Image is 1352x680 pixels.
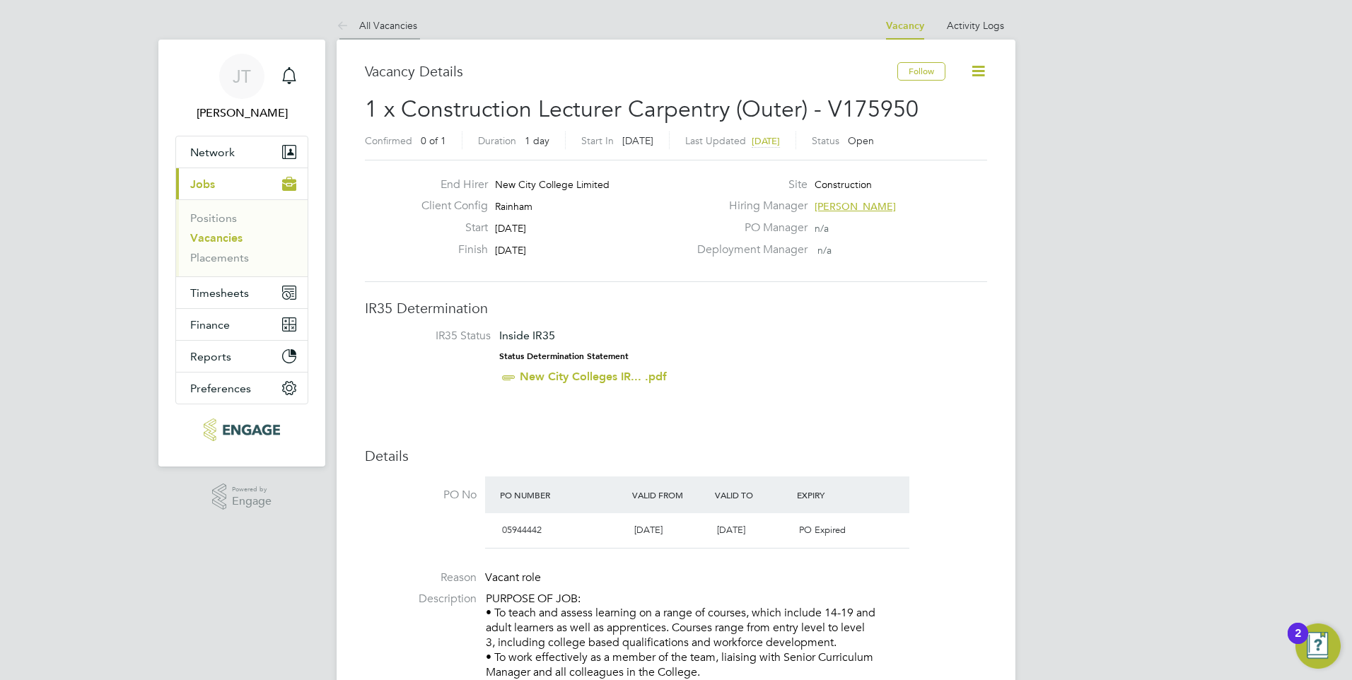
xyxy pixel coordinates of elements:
div: Expiry [793,482,876,508]
span: Engage [232,496,272,508]
span: Vacant role [485,570,541,585]
a: Positions [190,211,237,225]
div: 2 [1295,633,1301,652]
a: Go to home page [175,418,308,441]
span: Powered by [232,483,272,496]
label: Reason [365,570,477,585]
label: PO Manager [689,221,808,235]
span: New City College Limited [495,178,610,191]
a: New City Colleges IR... .pdf [520,370,667,383]
span: Open [848,134,874,147]
span: Jobs [190,177,215,191]
a: Vacancy [886,20,924,32]
span: 05944442 [502,524,542,536]
img: provision-recruitment-logo-retina.png [204,418,279,441]
a: All Vacancies [337,19,417,32]
nav: Main navigation [158,40,325,467]
strong: Status Determination Statement [499,351,629,361]
div: Valid To [711,482,794,508]
button: Open Resource Center, 2 new notifications [1295,623,1341,669]
a: Powered byEngage [212,483,272,510]
span: [DATE] [752,135,780,147]
span: Finance [190,318,230,332]
span: [DATE] [495,244,526,257]
label: Start [410,221,488,235]
span: n/a [815,222,829,235]
span: 1 day [525,134,549,147]
div: PO Number [496,482,629,508]
a: JT[PERSON_NAME] [175,54,308,122]
label: Finish [410,242,488,257]
span: [DATE] [717,524,745,536]
span: 0 of 1 [421,134,446,147]
label: Client Config [410,199,488,213]
a: Placements [190,251,249,264]
span: Network [190,146,235,159]
span: Construction [815,178,872,191]
span: [PERSON_NAME] [815,200,896,213]
span: [DATE] [495,222,526,235]
label: End Hirer [410,177,488,192]
button: Network [176,136,308,168]
label: Last Updated [685,134,746,147]
span: Timesheets [190,286,249,300]
button: Preferences [176,373,308,404]
div: Valid From [629,482,711,508]
label: Site [689,177,808,192]
span: Rainham [495,200,532,213]
span: n/a [817,244,832,257]
span: [DATE] [634,524,663,536]
span: Inside IR35 [499,329,555,342]
button: Timesheets [176,277,308,308]
a: Vacancies [190,231,243,245]
a: Activity Logs [947,19,1004,32]
label: Deployment Manager [689,242,808,257]
label: Hiring Manager [689,199,808,213]
span: James Tarling [175,105,308,122]
span: [DATE] [622,134,653,147]
label: Start In [581,134,614,147]
button: Reports [176,341,308,372]
h3: IR35 Determination [365,299,987,317]
label: Duration [478,134,516,147]
span: Preferences [190,382,251,395]
span: 1 x Construction Lecturer Carpentry (Outer) - V175950 [365,95,919,123]
label: Confirmed [365,134,412,147]
h3: Vacancy Details [365,62,897,81]
h3: Details [365,447,987,465]
span: JT [233,67,251,86]
button: Finance [176,309,308,340]
span: PO Expired [799,524,846,536]
span: Reports [190,350,231,363]
div: Jobs [176,199,308,276]
button: Jobs [176,168,308,199]
label: IR35 Status [379,329,491,344]
label: PO No [365,488,477,503]
label: Description [365,592,477,606]
label: Status [812,134,839,147]
button: Follow [897,62,945,81]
